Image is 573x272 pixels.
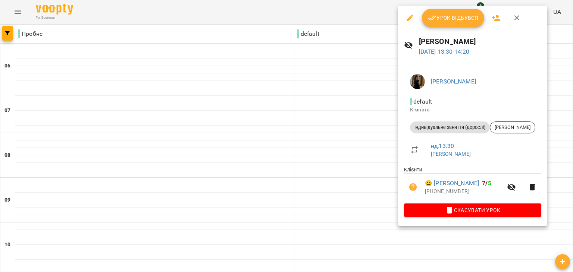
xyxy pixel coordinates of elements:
button: Скасувати Урок [404,203,541,217]
h6: [PERSON_NAME] [419,36,541,47]
ul: Клієнти [404,166,541,203]
p: [PHONE_NUMBER] [425,188,502,195]
p: Кімната [410,106,535,114]
button: Урок відбувся [422,9,485,27]
a: нд , 13:30 [431,142,454,149]
span: [PERSON_NAME] [490,124,535,131]
a: [DATE] 13:30-14:20 [419,48,470,55]
span: - default [410,98,433,105]
button: Візит ще не сплачено. Додати оплату? [404,178,422,196]
div: [PERSON_NAME] [490,121,535,133]
span: Скасувати Урок [410,206,535,215]
b: / [482,180,491,187]
span: Індивідуальне заняття (дорослі) [410,124,490,131]
a: 😀 [PERSON_NAME] [425,179,479,188]
a: [PERSON_NAME] [431,78,476,85]
img: 283d04c281e4d03bc9b10f0e1c453e6b.jpg [410,74,425,89]
a: [PERSON_NAME] [431,151,471,157]
span: 7 [482,180,485,187]
span: Урок відбувся [428,13,479,22]
span: 5 [488,180,491,187]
